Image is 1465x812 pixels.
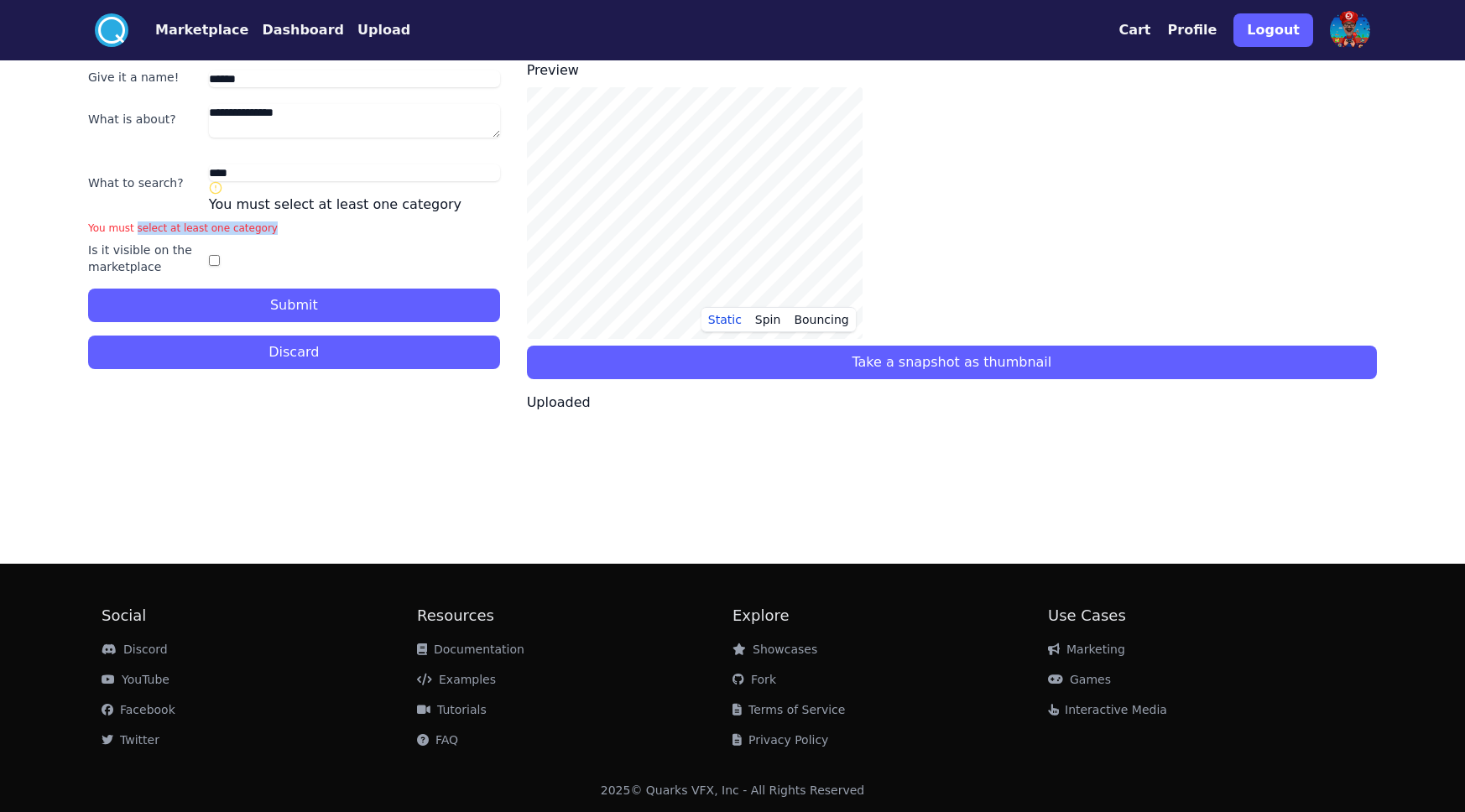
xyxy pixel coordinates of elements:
a: FAQ [417,733,458,747]
button: Submit [88,289,500,322]
button: Logout [1233,13,1313,47]
a: Tutorials [417,703,487,716]
label: What is about? [88,111,202,128]
a: Interactive Media [1048,703,1167,716]
button: Upload [357,20,410,40]
a: Games [1048,673,1111,686]
a: Privacy Policy [732,733,828,747]
button: Take a snapshot as thumbnail [527,346,1377,379]
a: Marketing [1048,643,1125,656]
a: YouTube [102,673,169,686]
h2: Use Cases [1048,604,1363,627]
a: Marketplace [128,20,248,40]
button: Discard [88,336,500,369]
label: Is it visible on the marketplace [88,242,202,275]
a: Showcases [732,643,817,656]
button: Spin [748,307,788,332]
h3: Preview [527,60,1377,81]
h2: Resources [417,604,732,627]
h2: Social [102,604,417,627]
a: Logout [1233,7,1313,54]
a: Discord [102,643,168,656]
a: Twitter [102,733,159,747]
a: Terms of Service [732,703,845,716]
a: Facebook [102,703,175,716]
button: Bouncing [787,307,855,332]
button: Static [701,307,748,332]
a: Dashboard [248,20,344,40]
h2: Explore [732,604,1048,627]
button: Marketplace [155,20,248,40]
a: Examples [417,673,496,686]
a: Fork [732,673,776,686]
div: You must select at least one category [88,221,500,235]
button: Cart [1118,20,1150,40]
label: What to search? [88,174,202,191]
label: Give it a name! [88,69,202,86]
p: Uploaded [527,393,1377,413]
div: You must select at least one category [209,181,500,215]
a: Upload [344,20,410,40]
button: Dashboard [262,20,344,40]
a: Documentation [417,643,524,656]
div: 2025 © Quarks VFX, Inc - All Rights Reserved [601,782,865,799]
img: profile [1330,10,1370,50]
button: Profile [1168,20,1217,40]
